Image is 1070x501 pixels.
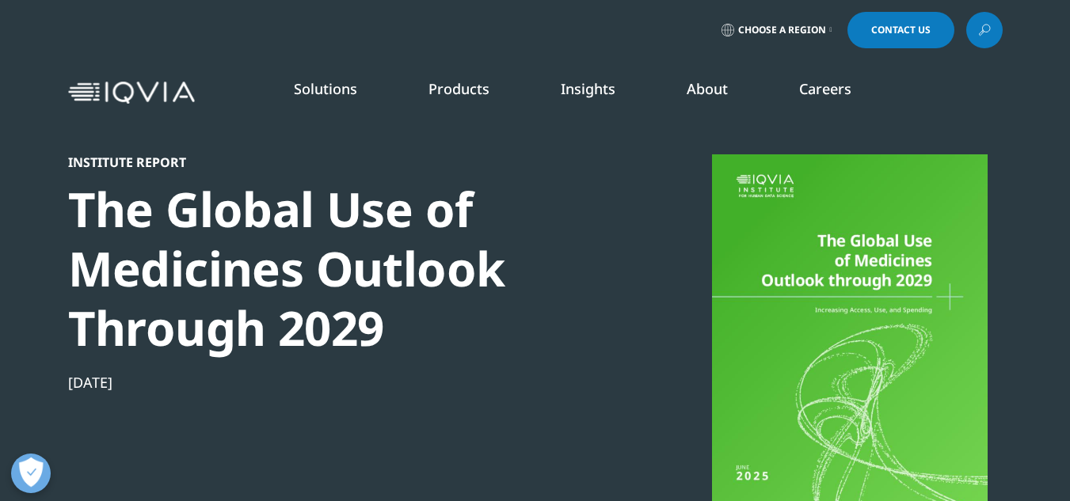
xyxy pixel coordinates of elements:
div: Institute Report [68,154,611,170]
a: Contact Us [847,12,954,48]
a: About [687,79,728,98]
a: Careers [799,79,851,98]
button: Abrir preferencias [11,454,51,493]
a: Products [428,79,489,98]
span: Choose a Region [738,24,826,36]
nav: Primary [201,55,1003,130]
div: [DATE] [68,373,611,392]
span: Contact Us [871,25,931,35]
a: Insights [561,79,615,98]
img: IQVIA Healthcare Information Technology and Pharma Clinical Research Company [68,82,195,104]
a: Solutions [294,79,357,98]
div: The Global Use of Medicines Outlook Through 2029 [68,180,611,358]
